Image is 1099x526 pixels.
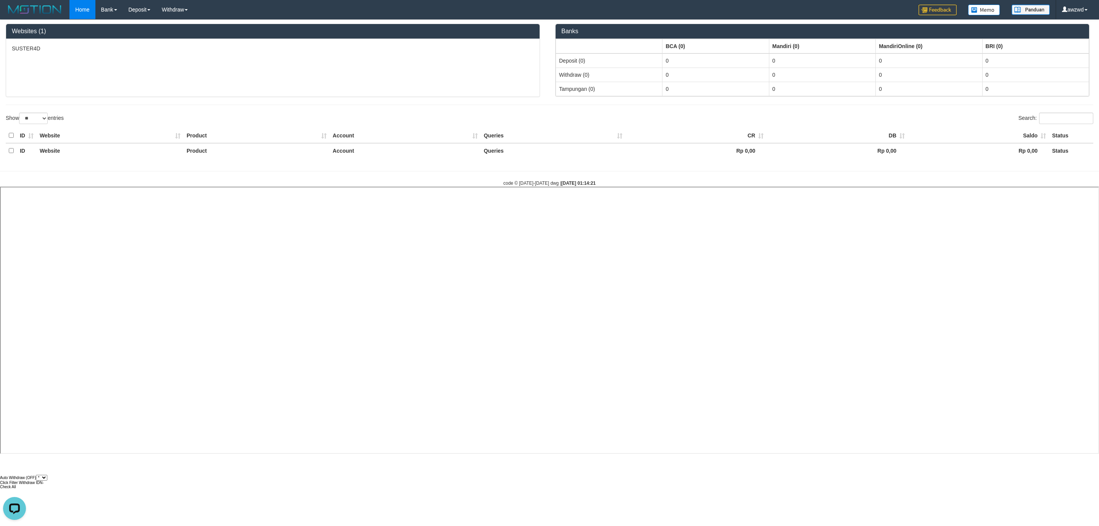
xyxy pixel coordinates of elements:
img: MOTION_logo.png [6,4,64,15]
th: ID [17,128,37,143]
th: Account [330,143,481,158]
th: Status [1049,143,1093,158]
th: Website [37,143,184,158]
th: Group: activate to sort column ascending [876,39,982,53]
th: Rp 0,00 [625,143,767,158]
th: Account [330,128,481,143]
td: 0 [876,53,982,68]
th: Rp 0,00 [908,143,1049,158]
img: Button%20Memo.svg [968,5,1000,15]
td: 0 [662,68,769,82]
label: Show entries [6,113,64,124]
th: CR [625,128,767,143]
th: Queries [481,128,626,143]
th: Rp 0,00 [767,143,908,158]
th: Group: activate to sort column ascending [662,39,769,53]
th: Website [37,128,184,143]
strong: [DATE] 01:14:21 [561,181,596,186]
th: Group: activate to sort column ascending [982,39,1089,53]
td: Tampungan (0) [556,82,662,96]
td: 0 [769,82,875,96]
th: Group: activate to sort column ascending [769,39,875,53]
th: Product [184,143,330,158]
td: 0 [876,82,982,96]
h3: Websites (1) [12,28,534,35]
span: - [42,481,44,485]
td: Deposit (0) [556,53,662,68]
td: 0 [769,68,875,82]
th: DB [767,128,908,143]
th: Status [1049,128,1093,143]
th: Queries [481,143,626,158]
td: Withdraw (0) [556,68,662,82]
td: 0 [982,82,1089,96]
td: 0 [982,53,1089,68]
td: 0 [662,53,769,68]
td: 0 [982,68,1089,82]
label: Search: [1018,113,1093,124]
td: 0 [876,68,982,82]
p: SUSTER4D [12,45,534,52]
h3: Banks [561,28,1083,35]
th: ID [17,143,37,158]
img: panduan.png [1012,5,1050,15]
button: Open LiveChat chat widget [3,3,26,26]
small: code © [DATE]-[DATE] dwg | [503,181,596,186]
td: 0 [769,53,875,68]
input: Search: [1039,113,1093,124]
th: Saldo [908,128,1049,143]
select: Showentries [19,113,48,124]
td: 0 [662,82,769,96]
th: Group: activate to sort column ascending [556,39,662,53]
img: Feedback.jpg [919,5,957,15]
th: Product [184,128,330,143]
